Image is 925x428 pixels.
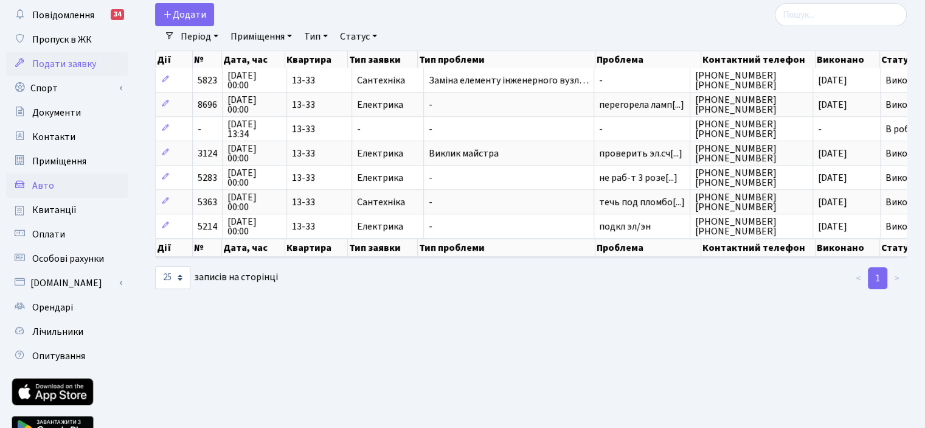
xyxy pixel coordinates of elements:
a: Контакти [6,125,128,149]
span: [DATE] [818,98,847,111]
span: 8696 [198,98,217,111]
th: № [193,51,223,68]
span: - [599,75,685,85]
span: Орендарі [32,301,73,314]
a: Приміщення [226,26,297,47]
span: Сантехніка [357,197,418,207]
span: 13-33 [292,100,347,110]
span: - [429,124,589,134]
a: Статус [335,26,382,47]
a: Особові рахунки [6,247,128,271]
span: Авто [32,179,54,192]
span: 5823 [198,74,217,87]
span: Лічильники [32,325,83,339]
span: - [599,124,685,134]
th: Виконано [816,51,879,68]
a: Додати [155,3,214,26]
th: Тип заявки [348,51,417,68]
th: Тип заявки [348,239,417,257]
th: Дії [156,51,193,68]
a: Приміщення [6,149,128,174]
a: Період [176,26,223,47]
span: 13-33 [292,173,347,183]
span: - [429,222,589,231]
th: Тип проблеми [418,239,595,257]
a: Подати заявку [6,52,128,76]
span: Документи [32,106,81,119]
span: Пропуск в ЖК [32,33,92,46]
select: записів на сторінці [155,266,190,289]
span: не раб-т 3 розе[...] [599,171,677,184]
span: Квитанції [32,203,77,217]
th: Тип проблеми [418,51,595,68]
a: Пропуск в ЖК [6,27,128,52]
span: [DATE] [818,74,847,87]
span: перегорела ламп[...] [599,98,684,111]
th: Дата, час [222,51,285,68]
a: 1 [868,267,887,289]
span: [DATE] 00:00 [227,217,282,236]
div: 34 [111,9,124,20]
th: Квартира [285,51,348,68]
span: [DATE] 00:00 [227,144,282,163]
span: 13-33 [292,124,347,134]
span: [DATE] 00:00 [227,168,282,188]
span: 13-33 [292,75,347,85]
input: Пошук... [775,3,907,26]
span: [DATE] 00:00 [227,192,282,212]
span: [DATE] 13:34 [227,119,282,139]
span: Сантехніка [357,75,418,85]
span: 13-33 [292,222,347,231]
span: - [818,122,822,136]
span: Електрика [357,100,418,110]
span: - [429,100,589,110]
a: Опитування [6,344,128,368]
span: [PHONE_NUMBER] [PHONE_NUMBER] [695,192,808,212]
a: Авто [6,174,128,198]
span: Приміщення [32,155,86,168]
th: Виконано [816,239,879,257]
span: течь под пломбо[...] [599,195,685,209]
span: Електрика [357,222,418,231]
th: Дата, час [222,239,285,257]
a: Лічильники [6,320,128,344]
span: Заміна елементу інженерного вузл… [429,75,589,85]
span: - [429,197,589,207]
span: проверить эл.сч[...] [599,147,682,160]
span: [PHONE_NUMBER] [PHONE_NUMBER] [695,144,808,163]
th: Проблема [595,239,701,257]
span: В роботі [885,122,923,136]
span: [PHONE_NUMBER] [PHONE_NUMBER] [695,168,808,188]
span: Особові рахунки [32,252,104,265]
span: [PHONE_NUMBER] [PHONE_NUMBER] [695,217,808,236]
span: подкл эл/эн [599,222,685,231]
span: 5214 [198,220,217,233]
th: Квартира [285,239,348,257]
span: - [429,173,589,183]
span: Опитування [32,349,85,363]
span: Контакти [32,130,75,144]
span: 5363 [198,195,217,209]
th: Проблема [595,51,701,68]
span: Електрика [357,149,418,158]
span: [PHONE_NUMBER] [PHONE_NUMBER] [695,71,808,90]
span: [DATE] [818,171,847,184]
a: Повідомлення34 [6,3,128,27]
label: записів на сторінці [155,266,278,289]
span: Електрика [357,173,418,183]
span: Додати [163,8,206,21]
a: Оплати [6,222,128,247]
span: 13-33 [292,197,347,207]
span: Подати заявку [32,57,96,71]
span: - [357,124,418,134]
th: Контактний телефон [701,51,816,68]
span: 13-33 [292,149,347,158]
span: [DATE] [818,220,847,233]
span: [DATE] 00:00 [227,95,282,114]
span: [DATE] [818,195,847,209]
span: [PHONE_NUMBER] [PHONE_NUMBER] [695,119,808,139]
a: Тип [299,26,333,47]
span: [PHONE_NUMBER] [PHONE_NUMBER] [695,95,808,114]
th: Контактний телефон [701,239,816,257]
span: 3124 [198,147,217,160]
